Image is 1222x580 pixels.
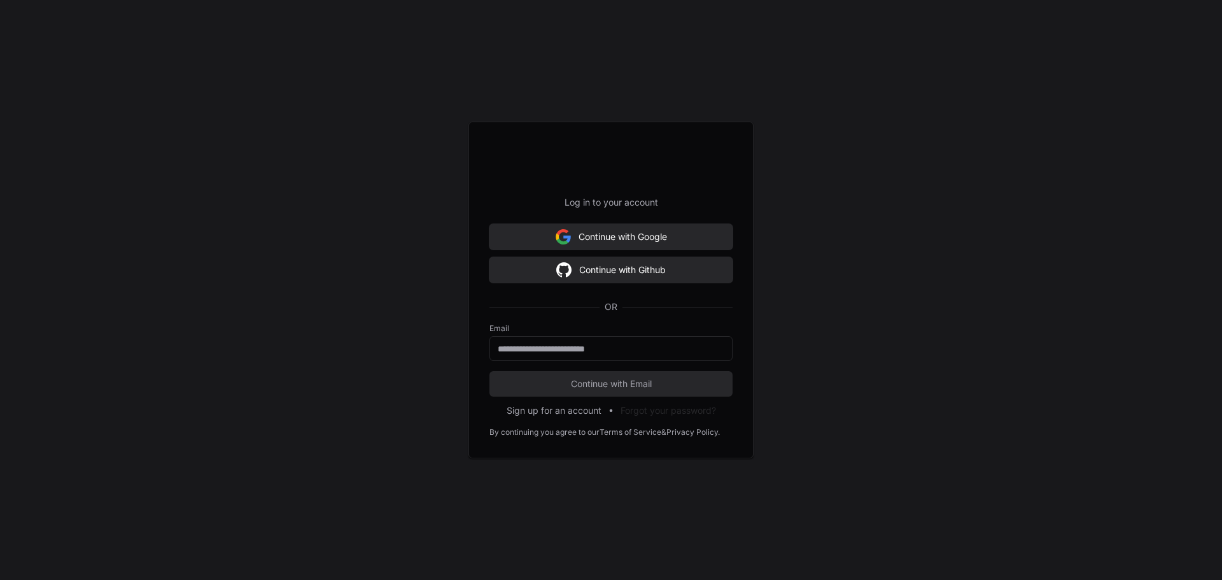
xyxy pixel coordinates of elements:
[489,427,600,437] div: By continuing you agree to our
[556,224,571,250] img: Sign in with google
[621,404,716,417] button: Forgot your password?
[600,427,661,437] a: Terms of Service
[507,404,601,417] button: Sign up for an account
[661,427,666,437] div: &
[556,257,572,283] img: Sign in with google
[666,427,720,437] a: Privacy Policy.
[600,301,622,313] span: OR
[489,196,733,209] p: Log in to your account
[489,323,733,334] label: Email
[489,378,733,390] span: Continue with Email
[489,224,733,250] button: Continue with Google
[489,371,733,397] button: Continue with Email
[489,257,733,283] button: Continue with Github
